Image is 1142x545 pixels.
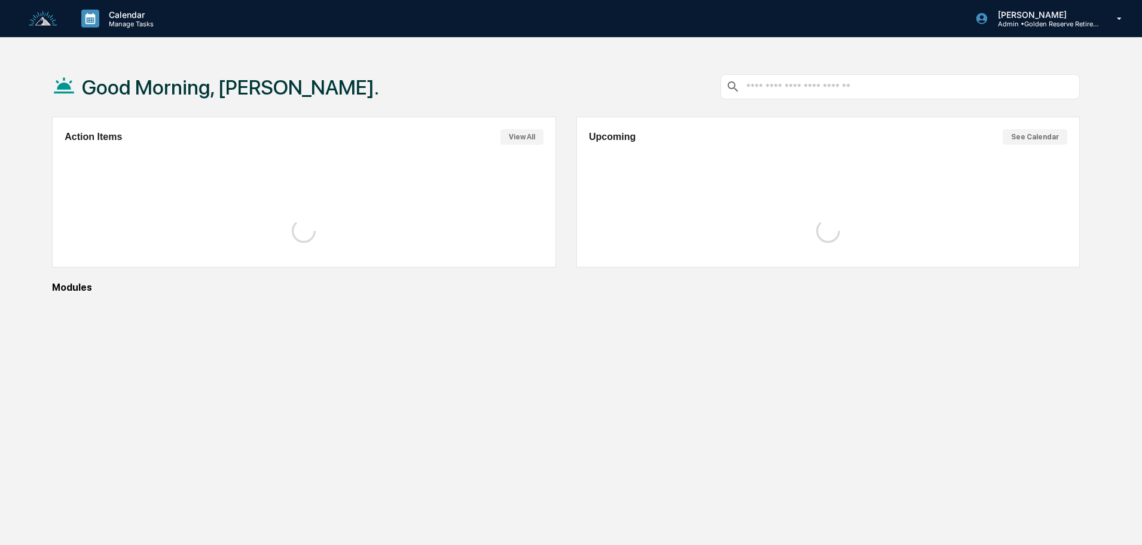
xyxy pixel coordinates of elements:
p: Manage Tasks [99,20,160,28]
h2: Upcoming [589,132,636,142]
button: See Calendar [1003,129,1067,145]
div: Modules [52,282,1080,293]
h1: Good Morning, [PERSON_NAME]. [82,75,379,99]
button: View All [500,129,543,145]
h2: Action Items [65,132,122,142]
p: Admin • Golden Reserve Retirement [988,20,1100,28]
p: [PERSON_NAME] [988,10,1100,20]
p: Calendar [99,10,160,20]
img: logo [29,11,57,27]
